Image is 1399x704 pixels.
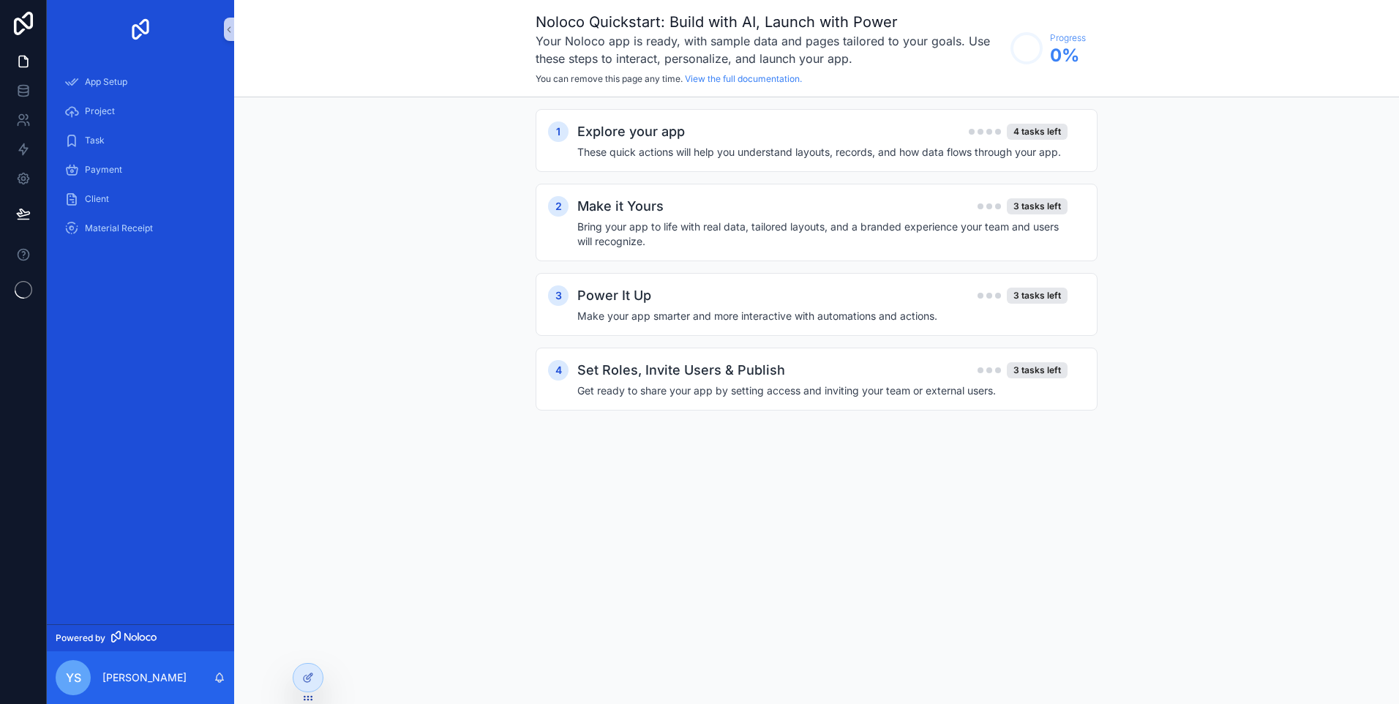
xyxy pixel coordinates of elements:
[56,215,225,241] a: Material Receipt
[56,127,225,154] a: Task
[548,285,569,306] div: 3
[85,193,109,205] span: Client
[577,121,685,142] h2: Explore your app
[85,164,122,176] span: Payment
[56,98,225,124] a: Project
[536,12,1003,32] h1: Noloco Quickstart: Build with AI, Launch with Power
[548,360,569,381] div: 4
[536,73,683,84] span: You can remove this page any time.
[577,360,785,381] h2: Set Roles, Invite Users & Publish
[85,76,127,88] span: App Setup
[577,309,1068,323] h4: Make your app smarter and more interactive with automations and actions.
[1050,32,1086,44] span: Progress
[1050,44,1086,67] span: 0 %
[685,73,802,84] a: View the full documentation.
[577,285,651,306] h2: Power It Up
[85,105,115,117] span: Project
[66,669,81,686] span: YS
[1007,288,1068,304] div: 3 tasks left
[56,69,225,95] a: App Setup
[577,145,1068,160] h4: These quick actions will help you understand layouts, records, and how data flows through your app.
[234,97,1399,452] div: scrollable content
[1007,124,1068,140] div: 4 tasks left
[47,624,234,651] a: Powered by
[56,632,105,644] span: Powered by
[536,32,1003,67] h3: Your Noloco app is ready, with sample data and pages tailored to your goals. Use these steps to i...
[1007,362,1068,378] div: 3 tasks left
[577,196,664,217] h2: Make it Yours
[129,18,152,41] img: App logo
[102,670,187,685] p: [PERSON_NAME]
[47,59,234,261] div: scrollable content
[85,222,153,234] span: Material Receipt
[577,220,1068,249] h4: Bring your app to life with real data, tailored layouts, and a branded experience your team and u...
[577,383,1068,398] h4: Get ready to share your app by setting access and inviting your team or external users.
[56,186,225,212] a: Client
[56,157,225,183] a: Payment
[548,121,569,142] div: 1
[85,135,105,146] span: Task
[548,196,569,217] div: 2
[1007,198,1068,214] div: 3 tasks left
